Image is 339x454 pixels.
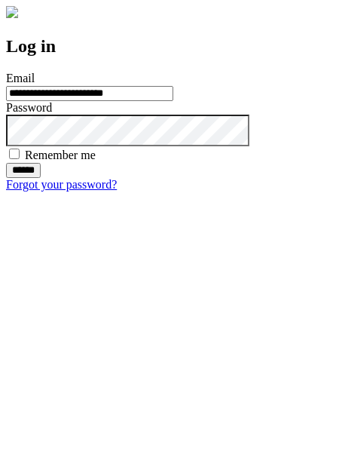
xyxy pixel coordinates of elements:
[25,149,96,161] label: Remember me
[6,72,35,84] label: Email
[6,6,18,18] img: logo-4e3dc11c47720685a147b03b5a06dd966a58ff35d612b21f08c02c0306f2b779.png
[6,36,333,57] h2: Log in
[6,178,117,191] a: Forgot your password?
[6,101,52,114] label: Password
